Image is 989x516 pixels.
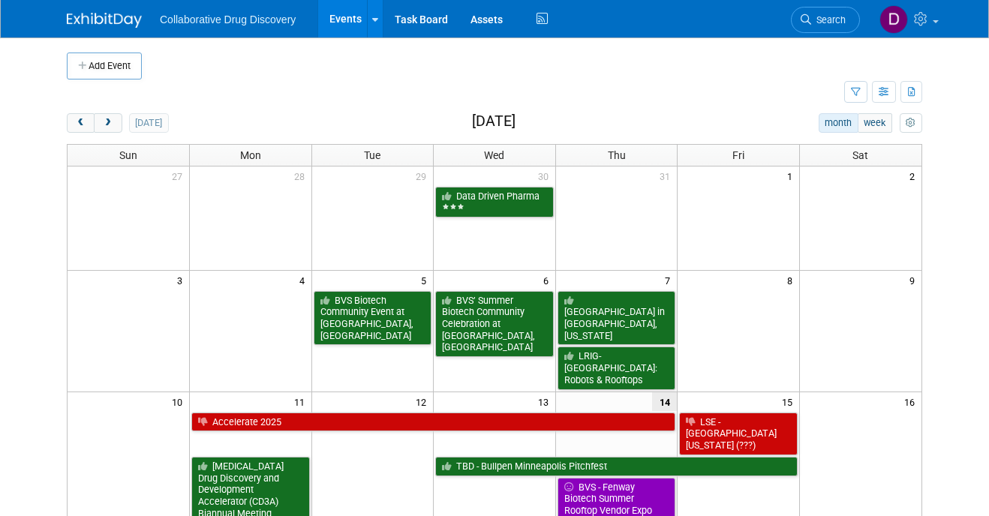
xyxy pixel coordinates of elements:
span: 3 [176,271,189,289]
span: 28 [293,166,311,185]
span: 7 [663,271,677,289]
span: 12 [414,392,433,411]
span: 13 [537,392,555,411]
span: 29 [414,166,433,185]
span: 9 [908,271,921,289]
span: 16 [903,392,921,411]
button: month [819,113,858,133]
span: 14 [652,392,677,411]
a: Data Driven Pharma [435,187,554,217]
span: Thu [608,149,626,161]
span: 1 [786,166,799,185]
span: Wed [484,149,504,161]
a: TBD - Bullpen Minneapolis Pitchfest [435,457,798,476]
span: Mon [240,149,261,161]
span: 8 [786,271,799,289]
h2: [DATE] [472,113,516,130]
span: 31 [658,166,677,185]
a: BVS’ Summer Biotech Community Celebration at [GEOGRAPHIC_DATA], [GEOGRAPHIC_DATA] [435,291,554,358]
button: [DATE] [129,113,169,133]
i: Personalize Calendar [906,118,915,128]
a: LSE - [GEOGRAPHIC_DATA][US_STATE] (???) [679,412,798,455]
a: Accelerate 2025 [191,412,675,432]
span: Fri [732,149,744,161]
span: 30 [537,166,555,185]
span: 27 [170,166,189,185]
span: Search [811,14,846,25]
span: 5 [419,271,433,289]
button: prev [67,113,95,133]
span: 10 [170,392,189,411]
span: 2 [908,166,921,185]
span: 15 [780,392,799,411]
span: Sat [852,149,868,161]
button: myCustomButton [900,113,922,133]
span: Collaborative Drug Discovery [160,13,296,25]
a: Search [791,7,860,33]
span: Sun [119,149,137,161]
a: [GEOGRAPHIC_DATA] in [GEOGRAPHIC_DATA], [US_STATE] [558,291,676,346]
a: BVS Biotech Community Event at [GEOGRAPHIC_DATA], [GEOGRAPHIC_DATA] [314,291,432,346]
span: 4 [298,271,311,289]
span: 6 [542,271,555,289]
button: Add Event [67,52,142,79]
span: 11 [293,392,311,411]
span: Tue [364,149,380,161]
button: week [858,113,892,133]
img: ExhibitDay [67,13,142,28]
button: next [94,113,122,133]
img: Daniel Castro [879,5,908,34]
a: LRIG-[GEOGRAPHIC_DATA]: Robots & Rooftops [558,346,676,389]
